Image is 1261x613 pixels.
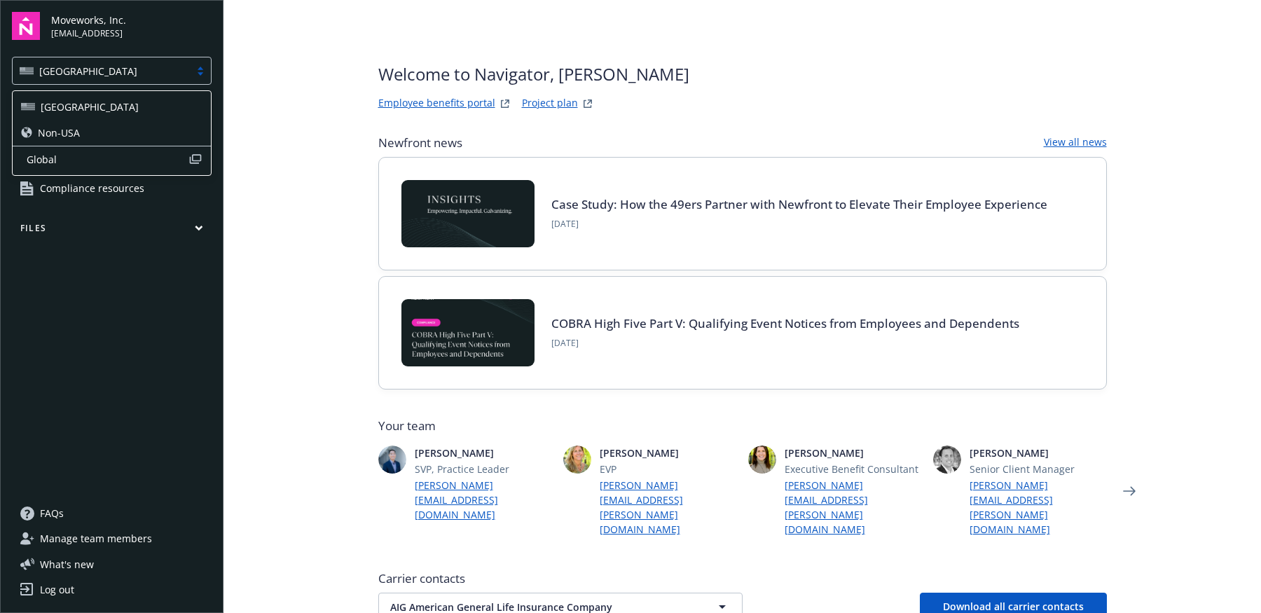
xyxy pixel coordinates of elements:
[415,478,552,522] a: [PERSON_NAME][EMAIL_ADDRESS][DOMAIN_NAME]
[522,95,578,112] a: Project plan
[415,446,552,460] span: [PERSON_NAME]
[933,446,961,474] img: photo
[51,12,212,40] button: Moveworks, Inc.[EMAIL_ADDRESS]
[600,478,737,537] a: [PERSON_NAME][EMAIL_ADDRESS][PERSON_NAME][DOMAIN_NAME]
[748,446,776,474] img: photo
[12,177,212,200] a: Compliance resources
[27,152,189,167] span: Global
[600,446,737,460] span: [PERSON_NAME]
[39,64,137,78] span: [GEOGRAPHIC_DATA]
[378,570,1107,587] span: Carrier contacts
[970,446,1107,460] span: [PERSON_NAME]
[551,196,1047,212] a: Case Study: How the 49ers Partner with Newfront to Elevate Their Employee Experience
[415,462,552,476] span: SVP, Practice Leader
[579,95,596,112] a: projectPlanWebsite
[785,446,922,460] span: [PERSON_NAME]
[1044,135,1107,151] a: View all news
[600,462,737,476] span: EVP
[1118,480,1141,502] a: Next
[40,177,144,200] span: Compliance resources
[12,528,212,550] a: Manage team members
[12,12,40,40] img: navigator-logo.svg
[970,462,1107,476] span: Senior Client Manager
[970,478,1107,537] a: [PERSON_NAME][EMAIL_ADDRESS][PERSON_NAME][DOMAIN_NAME]
[40,502,64,525] span: FAQs
[12,557,116,572] button: What's new
[40,557,94,572] span: What ' s new
[563,446,591,474] img: photo
[40,528,152,550] span: Manage team members
[40,579,74,601] div: Log out
[401,299,535,366] img: BLOG-Card Image - Compliance - COBRA High Five Pt 5 - 09-11-25.jpg
[378,62,689,87] span: Welcome to Navigator , [PERSON_NAME]
[378,446,406,474] img: photo
[401,180,535,247] img: Card Image - INSIGHTS copy.png
[12,222,212,240] button: Files
[378,95,495,112] a: Employee benefits portal
[378,418,1107,434] span: Your team
[943,600,1084,613] span: Download all carrier contacts
[51,27,126,40] span: [EMAIL_ADDRESS]
[551,218,1047,230] span: [DATE]
[785,462,922,476] span: Executive Benefit Consultant
[785,478,922,537] a: [PERSON_NAME][EMAIL_ADDRESS][PERSON_NAME][DOMAIN_NAME]
[378,135,462,151] span: Newfront news
[497,95,514,112] a: striveWebsite
[51,13,126,27] span: Moveworks, Inc.
[551,315,1019,331] a: COBRA High Five Part V: Qualifying Event Notices from Employees and Dependents
[12,502,212,525] a: FAQs
[41,99,139,114] span: [GEOGRAPHIC_DATA]
[551,337,1019,350] span: [DATE]
[38,125,80,140] span: Non-USA
[20,64,183,78] span: [GEOGRAPHIC_DATA]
